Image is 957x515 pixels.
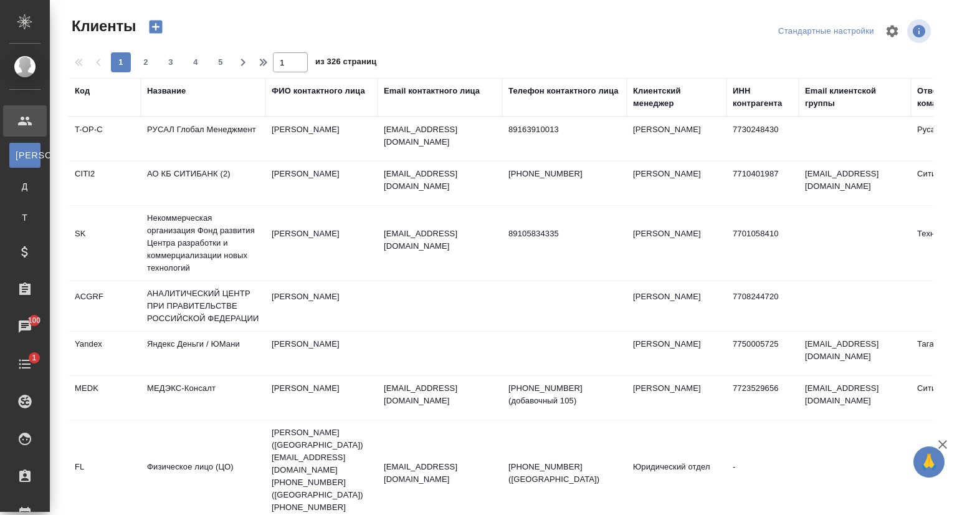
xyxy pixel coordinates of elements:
a: 1 [3,349,47,380]
td: CITI2 [69,161,141,205]
a: Д [9,174,40,199]
span: Настроить таблицу [877,16,907,46]
td: - [726,455,799,498]
button: 🙏 [913,446,945,478]
div: ФИО контактного лица [272,85,365,97]
p: [EMAIL_ADDRESS][DOMAIN_NAME] [384,461,496,486]
td: [EMAIL_ADDRESS][DOMAIN_NAME] [799,332,911,375]
p: 89105834335 [508,228,621,240]
td: Yandex [69,332,141,375]
td: [EMAIL_ADDRESS][DOMAIN_NAME] [799,161,911,205]
span: Посмотреть информацию [907,19,933,43]
td: [PERSON_NAME] [627,284,726,328]
p: [PHONE_NUMBER] ([GEOGRAPHIC_DATA]) [508,461,621,486]
td: 7701058410 [726,221,799,265]
p: 89163910013 [508,123,621,136]
td: MEDK [69,376,141,420]
td: [PERSON_NAME] [265,332,378,375]
td: [PERSON_NAME] [627,161,726,205]
td: Яндекс Деньги / ЮМани [141,332,265,375]
p: [PHONE_NUMBER] [508,168,621,180]
a: [PERSON_NAME] [9,143,40,168]
td: [EMAIL_ADDRESS][DOMAIN_NAME] [799,376,911,420]
td: АНАЛИТИЧЕСКИЙ ЦЕНТР ПРИ ПРАВИТЕЛЬСТВЕ РОССИЙСКОЙ ФЕДЕРАЦИИ [141,281,265,331]
span: [PERSON_NAME] [16,149,34,161]
p: [EMAIL_ADDRESS][DOMAIN_NAME] [384,382,496,407]
td: Физическое лицо (ЦО) [141,455,265,498]
td: T-OP-C [69,117,141,161]
td: Юридический отдел [627,455,726,498]
span: 5 [211,56,231,69]
td: МЕДЭКС-Консалт [141,376,265,420]
span: 3 [161,56,181,69]
div: Клиентский менеджер [633,85,720,110]
div: ИНН контрагента [733,85,793,110]
button: 5 [211,52,231,72]
button: 3 [161,52,181,72]
a: 100 [3,311,47,342]
span: Клиенты [69,16,136,36]
td: [PERSON_NAME] [627,117,726,161]
div: Email контактного лица [384,85,480,97]
button: 4 [186,52,206,72]
td: РУСАЛ Глобал Менеджмент [141,117,265,161]
p: [PHONE_NUMBER] (добавочный 105) [508,382,621,407]
span: 4 [186,56,206,69]
span: 2 [136,56,156,69]
span: из 326 страниц [315,54,376,72]
td: [PERSON_NAME] [265,161,378,205]
span: Т [16,211,34,224]
button: Создать [141,16,171,37]
p: [EMAIL_ADDRESS][DOMAIN_NAME] [384,228,496,253]
td: ACGRF [69,284,141,328]
td: SK [69,221,141,265]
span: Д [16,180,34,193]
td: 7708244720 [726,284,799,328]
div: Код [75,85,90,97]
td: 7723529656 [726,376,799,420]
td: [PERSON_NAME] [265,117,378,161]
td: 7710401987 [726,161,799,205]
button: 2 [136,52,156,72]
td: [PERSON_NAME] [627,376,726,420]
span: 🙏 [918,449,940,475]
td: 7750005725 [726,332,799,375]
div: Телефон контактного лица [508,85,619,97]
span: 1 [24,352,44,364]
td: [PERSON_NAME] [265,284,378,328]
td: 7730248430 [726,117,799,161]
p: [EMAIL_ADDRESS][DOMAIN_NAME] [384,123,496,148]
td: [PERSON_NAME] [627,221,726,265]
td: [PERSON_NAME] [627,332,726,375]
td: [PERSON_NAME] [265,376,378,420]
td: Некоммерческая организация Фонд развития Центра разработки и коммерциализации новых технологий [141,206,265,281]
div: Название [147,85,186,97]
td: АО КБ СИТИБАНК (2) [141,161,265,205]
p: [EMAIL_ADDRESS][DOMAIN_NAME] [384,168,496,193]
span: 100 [21,314,49,327]
div: Email клиентской группы [805,85,905,110]
div: split button [775,22,877,41]
td: FL [69,455,141,498]
a: Т [9,205,40,230]
td: [PERSON_NAME] [265,221,378,265]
